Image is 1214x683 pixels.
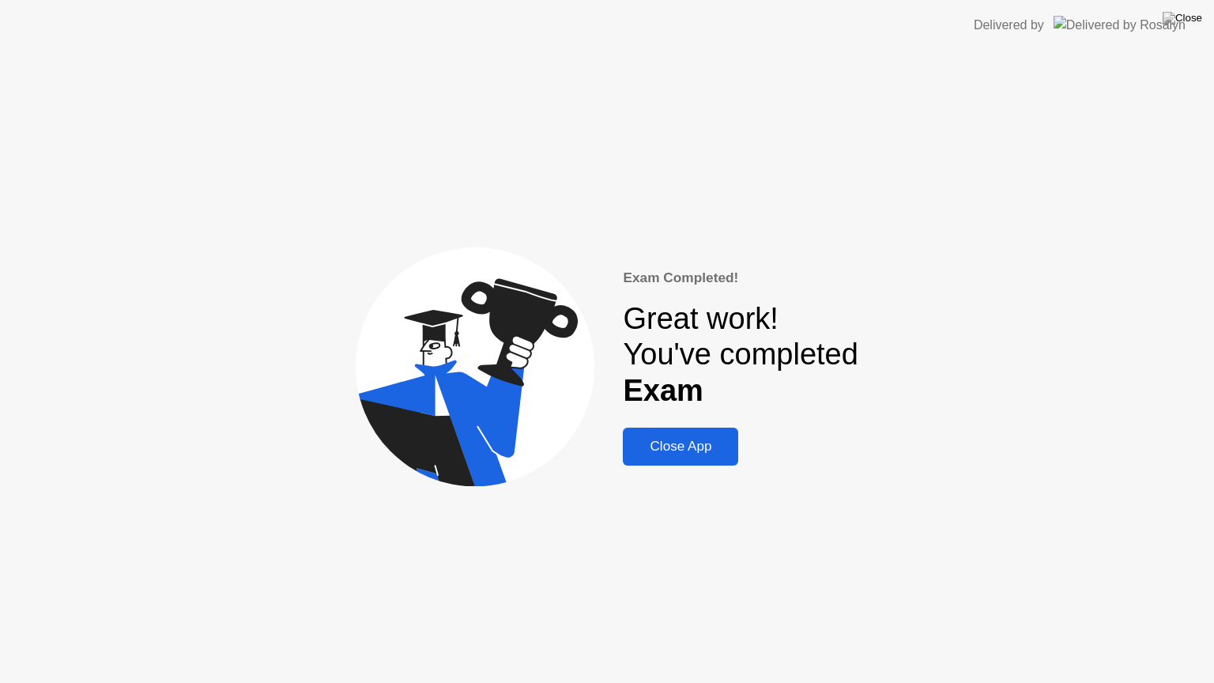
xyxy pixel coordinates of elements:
[628,439,733,455] div: Close App
[623,374,703,407] b: Exam
[1054,16,1186,34] img: Delivered by Rosalyn
[623,301,858,409] div: Great work! You've completed
[974,16,1044,35] div: Delivered by
[623,428,738,466] button: Close App
[623,268,858,289] div: Exam Completed!
[1163,12,1202,25] img: Close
